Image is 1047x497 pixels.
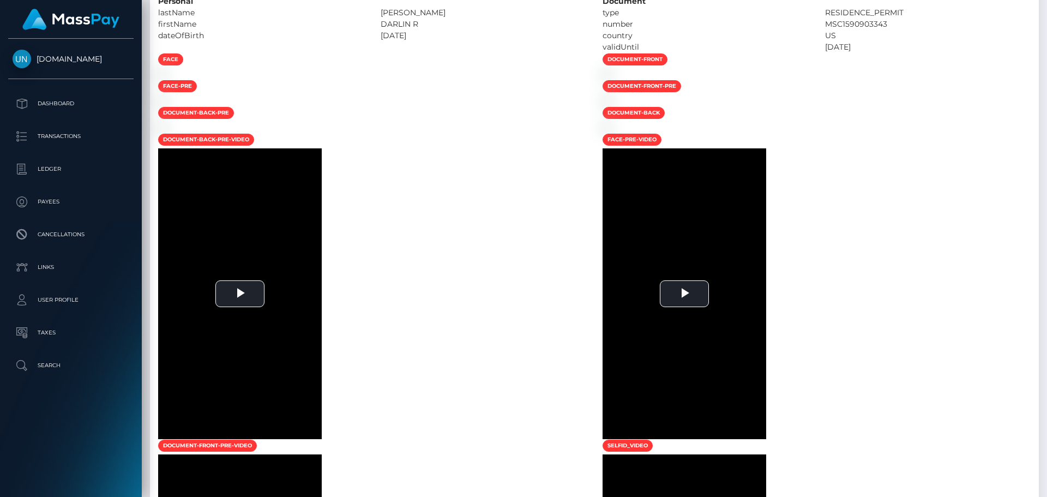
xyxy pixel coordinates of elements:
[13,226,129,243] p: Cancellations
[8,54,134,64] span: [DOMAIN_NAME]
[603,123,611,132] img: 96fe2edc-dbe3-4d4f-979f-1531b31c8e13
[603,148,766,439] div: Video Player
[158,440,257,452] span: document-front-pre-video
[150,7,372,19] div: lastName
[158,97,167,105] img: 8c95ee46-bf3e-4ddf-83cd-7c7216a995ec
[158,53,183,65] span: face
[13,259,129,276] p: Links
[603,107,665,119] span: document-back
[13,194,129,210] p: Payees
[594,7,817,19] div: type
[372,7,595,19] div: [PERSON_NAME]
[8,188,134,215] a: Payees
[594,19,817,30] div: number
[817,41,1039,53] div: [DATE]
[158,107,234,119] span: document-back-pre
[817,7,1039,19] div: RESIDENCE_PERMIT
[150,30,372,41] div: dateOfBirth
[817,30,1039,41] div: US
[158,123,167,132] img: 4c7ccc4f-7225-4bae-bd72-7040e8c389d7
[13,357,129,374] p: Search
[8,221,134,248] a: Cancellations
[8,155,134,183] a: Ledger
[603,53,667,65] span: document-front
[13,95,129,112] p: Dashboard
[150,19,372,30] div: firstName
[603,80,681,92] span: document-front-pre
[603,97,611,105] img: abad3820-c6da-46eb-9d0d-6fb35eabd4d1
[817,19,1039,30] div: MSC1590903343
[8,90,134,117] a: Dashboard
[8,254,134,281] a: Links
[158,80,197,92] span: face-pre
[8,286,134,314] a: User Profile
[13,128,129,145] p: Transactions
[603,440,653,452] span: selfid_video
[603,70,611,79] img: c855d3b3-4662-47ea-ad4c-208d963b3874
[13,325,129,341] p: Taxes
[603,134,661,146] span: face-pre-video
[13,292,129,308] p: User Profile
[158,70,167,79] img: 24f1a8d8-0209-4b8a-98b3-b8d771672033
[8,352,134,379] a: Search
[594,41,817,53] div: validUntil
[22,9,119,30] img: MassPay Logo
[215,280,264,307] button: Play Video
[594,30,817,41] div: country
[13,50,31,68] img: Unlockt.me
[372,30,595,41] div: [DATE]
[8,123,134,150] a: Transactions
[13,161,129,177] p: Ledger
[372,19,595,30] div: DARLIN R
[158,134,254,146] span: document-back-pre-video
[8,319,134,346] a: Taxes
[158,148,322,439] div: Video Player
[660,280,709,307] button: Play Video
